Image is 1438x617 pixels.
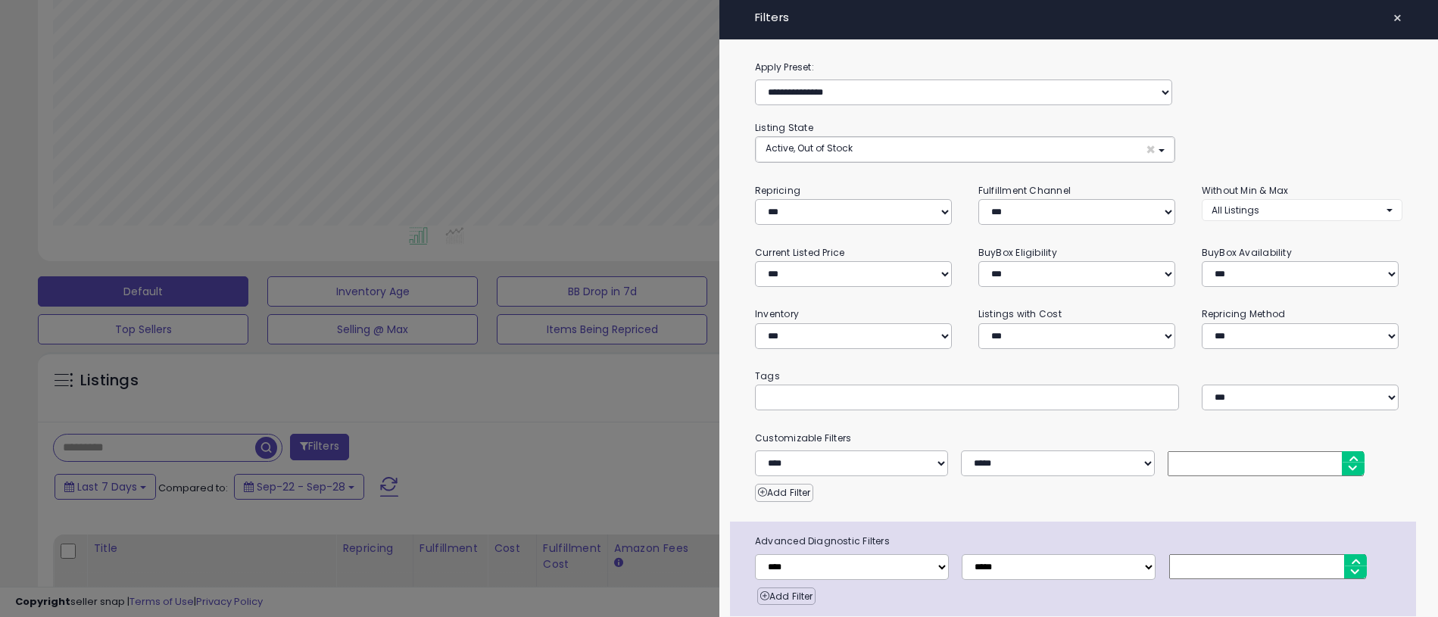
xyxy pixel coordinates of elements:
[766,142,853,154] span: Active, Out of Stock
[1146,142,1156,157] span: ×
[755,184,800,197] small: Repricing
[1212,204,1259,217] span: All Listings
[757,587,816,606] button: Add Filter
[1202,184,1289,197] small: Without Min & Max
[755,121,813,134] small: Listing State
[755,246,844,259] small: Current Listed Price
[1202,246,1292,259] small: BuyBox Availability
[744,59,1414,76] label: Apply Preset:
[744,430,1414,447] small: Customizable Filters
[1202,307,1286,320] small: Repricing Method
[1202,199,1402,221] button: All Listings
[755,11,1402,24] h4: Filters
[978,307,1062,320] small: Listings with Cost
[756,137,1174,162] button: Active, Out of Stock ×
[978,184,1071,197] small: Fulfillment Channel
[744,533,1416,550] span: Advanced Diagnostic Filters
[1393,8,1402,29] span: ×
[755,484,813,502] button: Add Filter
[978,246,1057,259] small: BuyBox Eligibility
[755,307,799,320] small: Inventory
[1387,8,1408,29] button: ×
[744,368,1414,385] small: Tags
